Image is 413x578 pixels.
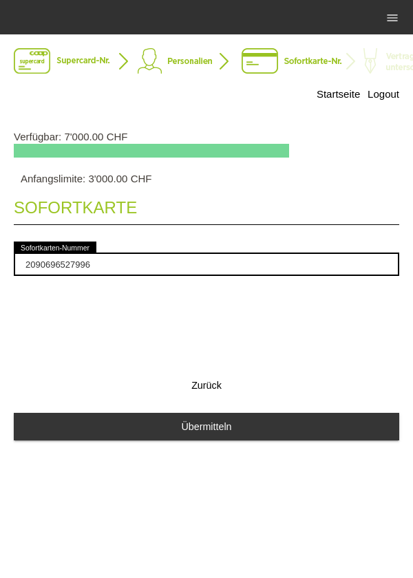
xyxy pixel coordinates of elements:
[191,380,222,391] span: Zurück
[14,184,399,225] legend: Sofortkarte
[21,173,151,184] p: Anfangslimite: 3'000.00 CHF
[379,13,406,21] a: menu
[14,372,399,399] button: Zurück
[317,88,360,100] a: Startseite
[14,413,399,440] button: Übermitteln
[14,131,399,142] p: Verfügbar: 7'000.00 CHF
[385,11,399,25] i: menu
[368,88,399,100] a: Logout
[181,421,231,432] span: Übermitteln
